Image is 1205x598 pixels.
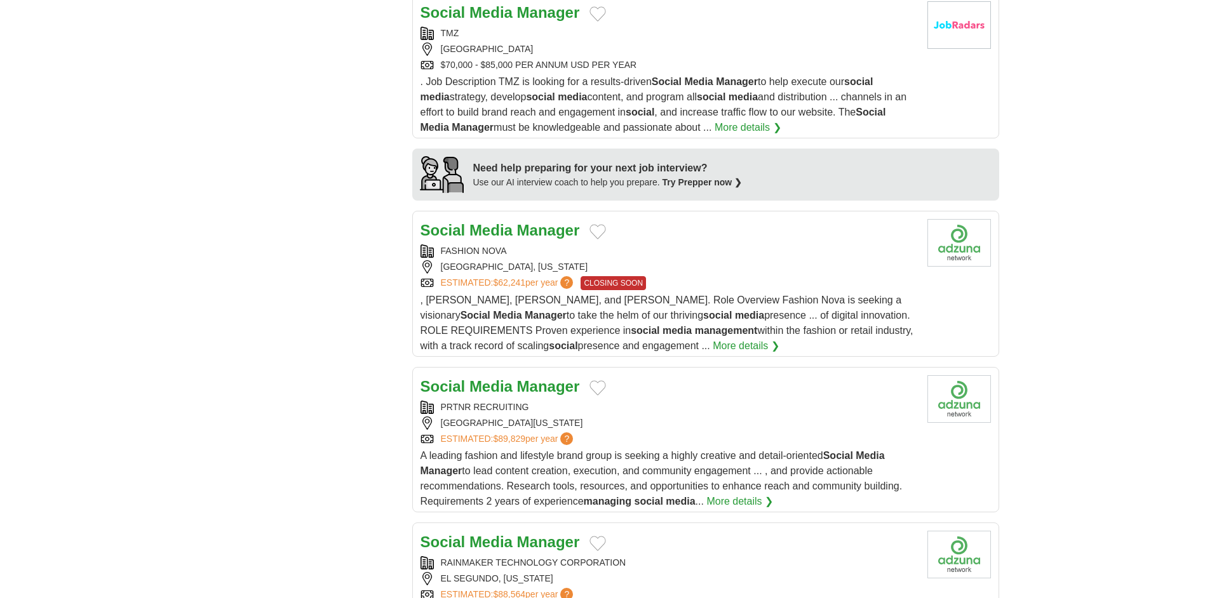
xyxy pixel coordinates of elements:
[421,450,903,507] span: A leading fashion and lifestyle brand group is seeking a highly creative and detail-oriented to l...
[927,375,991,423] img: Company logo
[421,222,466,239] strong: Social
[421,76,907,133] span: . Job Description TMZ is looking for a results-driven to help execute our strategy, develop conte...
[823,450,853,461] strong: Social
[441,432,576,446] a: ESTIMATED:$89,829per year?
[735,310,764,321] strong: media
[713,338,779,354] a: More details ❯
[856,450,884,461] strong: Media
[461,310,490,321] strong: Social
[421,244,917,258] div: FASHION NOVA
[421,378,580,395] a: Social Media Manager
[589,6,606,22] button: Add to favorite jobs
[589,536,606,551] button: Add to favorite jobs
[469,378,513,395] strong: Media
[706,494,773,509] a: More details ❯
[927,1,991,49] img: Company logo
[558,91,587,102] strong: media
[526,91,555,102] strong: social
[635,496,663,507] strong: social
[695,325,758,336] strong: management
[493,434,525,444] span: $89,829
[652,76,682,87] strong: Social
[493,277,525,288] span: $62,241
[469,533,513,550] strong: Media
[517,222,580,239] strong: Manager
[927,219,991,267] img: Company logo
[421,572,917,585] div: EL SEGUNDO, [US_STATE]
[666,496,695,507] strong: media
[517,4,580,21] strong: Manager
[589,224,606,239] button: Add to favorite jobs
[421,533,466,550] strong: Social
[421,416,917,430] div: [GEOGRAPHIC_DATA][US_STATE]
[844,76,873,87] strong: social
[525,310,567,321] strong: Manager
[626,107,654,117] strong: social
[589,380,606,395] button: Add to favorite jobs
[421,465,462,476] strong: Manager
[716,76,758,87] strong: Manager
[684,76,713,87] strong: Media
[421,295,913,351] span: , [PERSON_NAME], [PERSON_NAME], and [PERSON_NAME]. Role Overview Fashion Nova is seeking a vision...
[452,122,494,133] strong: Manager
[856,107,885,117] strong: Social
[421,122,449,133] strong: Media
[421,27,917,40] div: TMZ
[421,378,466,395] strong: Social
[469,4,513,21] strong: Media
[421,91,450,102] strong: media
[421,58,917,72] div: $70,000 - $85,000 PER ANNUM USD PER YEAR
[421,222,580,239] a: Social Media Manager
[631,325,659,336] strong: social
[517,378,580,395] strong: Manager
[663,325,692,336] strong: media
[663,177,743,187] a: Try Prepper now ❯
[493,310,522,321] strong: Media
[421,4,580,21] a: Social Media Manager
[729,91,758,102] strong: media
[517,533,580,550] strong: Manager
[697,91,725,102] strong: social
[549,340,577,351] strong: social
[421,260,917,274] div: [GEOGRAPHIC_DATA], [US_STATE]
[703,310,732,321] strong: social
[927,531,991,578] img: Company logo
[421,401,917,414] div: PRTNR RECRUITING
[584,496,632,507] strong: managing
[421,533,580,550] a: Social Media Manager
[441,276,576,290] a: ESTIMATED:$62,241per year?
[473,161,743,176] div: Need help preparing for your next job interview?
[560,432,573,445] span: ?
[421,43,917,56] div: [GEOGRAPHIC_DATA]
[473,176,743,189] div: Use our AI interview coach to help you prepare.
[421,4,466,21] strong: Social
[560,276,573,289] span: ?
[715,120,781,135] a: More details ❯
[421,556,917,569] div: RAINMAKER TECHNOLOGY CORPORATION
[469,222,513,239] strong: Media
[581,276,646,290] span: CLOSING SOON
